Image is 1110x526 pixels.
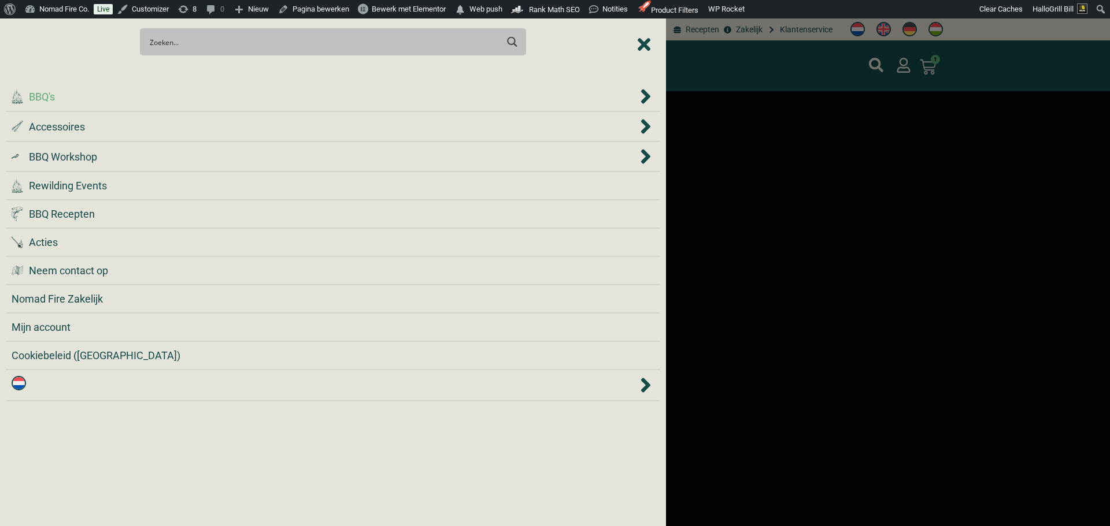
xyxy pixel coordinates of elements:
span: Nomad Fire Zakelijk [12,291,103,307]
div: <img class="wpml-ls-flag" src="https://nomadfire.shop/wp-content/plugins/sitepress-multilingual-c... [12,376,654,394]
a: Live [94,4,113,14]
button: Search magnifier button [502,32,523,52]
span: Grill Bill [1049,5,1074,13]
a: Acties [12,234,654,250]
div: BBQ Workshop [12,148,654,165]
a: BBQ's [12,89,638,105]
a: Neem contact op [12,263,654,278]
a: Rewilding Events [12,178,654,193]
span: Acties [29,234,58,250]
span: Mijn account [12,319,71,335]
div: Cookiebeleid (EU) [12,348,654,363]
a: Cookiebeleid ([GEOGRAPHIC_DATA]) [12,348,654,363]
span: BBQ's [29,89,55,105]
input: Search input [150,31,497,53]
img: Avatar of Grill Bill [1077,3,1087,14]
a: Mijn account [12,319,654,335]
a: Nederlands [12,376,638,394]
a: Accessoires [12,119,638,135]
div: BBQ's [12,88,654,105]
span:  [454,2,466,18]
span: Neem contact op [29,263,108,278]
div: Accessoires [12,118,654,135]
form: Search form [152,32,499,52]
a: BBQ Workshop [12,149,638,165]
span: BBQ Workshop [29,149,97,165]
span: Bewerk met Elementor [372,5,446,13]
a: BBQ Recepten [12,206,654,222]
span: Rewilding Events [29,178,107,193]
span: Accessoires [29,119,85,135]
span: BBQ Recepten [29,206,95,222]
img: Nederlands [12,376,26,390]
span: Cookiebeleid ([GEOGRAPHIC_DATA]) [12,348,180,363]
span: Rank Math SEO [529,5,580,14]
a: Nomad Fire Zakelijk [12,291,654,307]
